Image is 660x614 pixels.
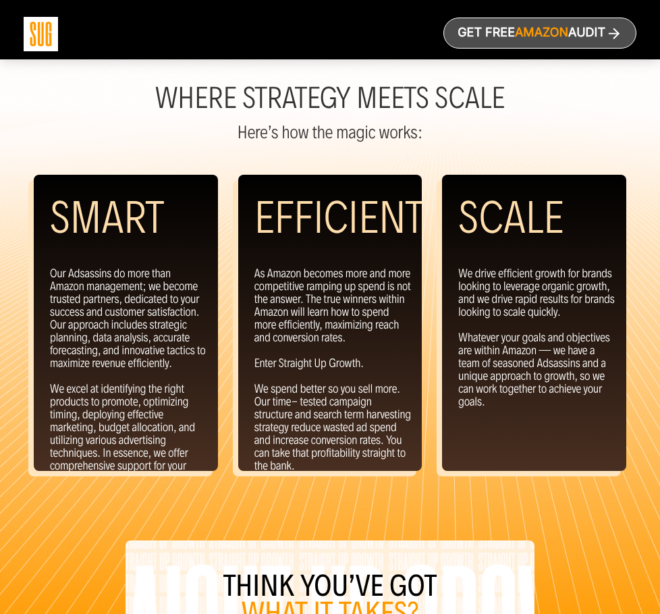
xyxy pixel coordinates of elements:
span: Amazon [515,26,568,40]
p: Our Adsassins do more than Amazon management; we become trusted partners, dedicated to your succe... [50,267,207,485]
h2: Smart [50,191,164,245]
h2: Efficient [254,191,424,245]
img: Sug [24,17,58,51]
p: We drive efficient growth for brands looking to leverage organic growth, and we drive rapid resul... [458,267,615,408]
p: As Amazon becomes more and more competitive ramping up spend is not the answer. The true winners ... [254,267,412,472]
a: Get freeAmazonAudit [443,18,636,49]
h2: Scale [458,191,563,245]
